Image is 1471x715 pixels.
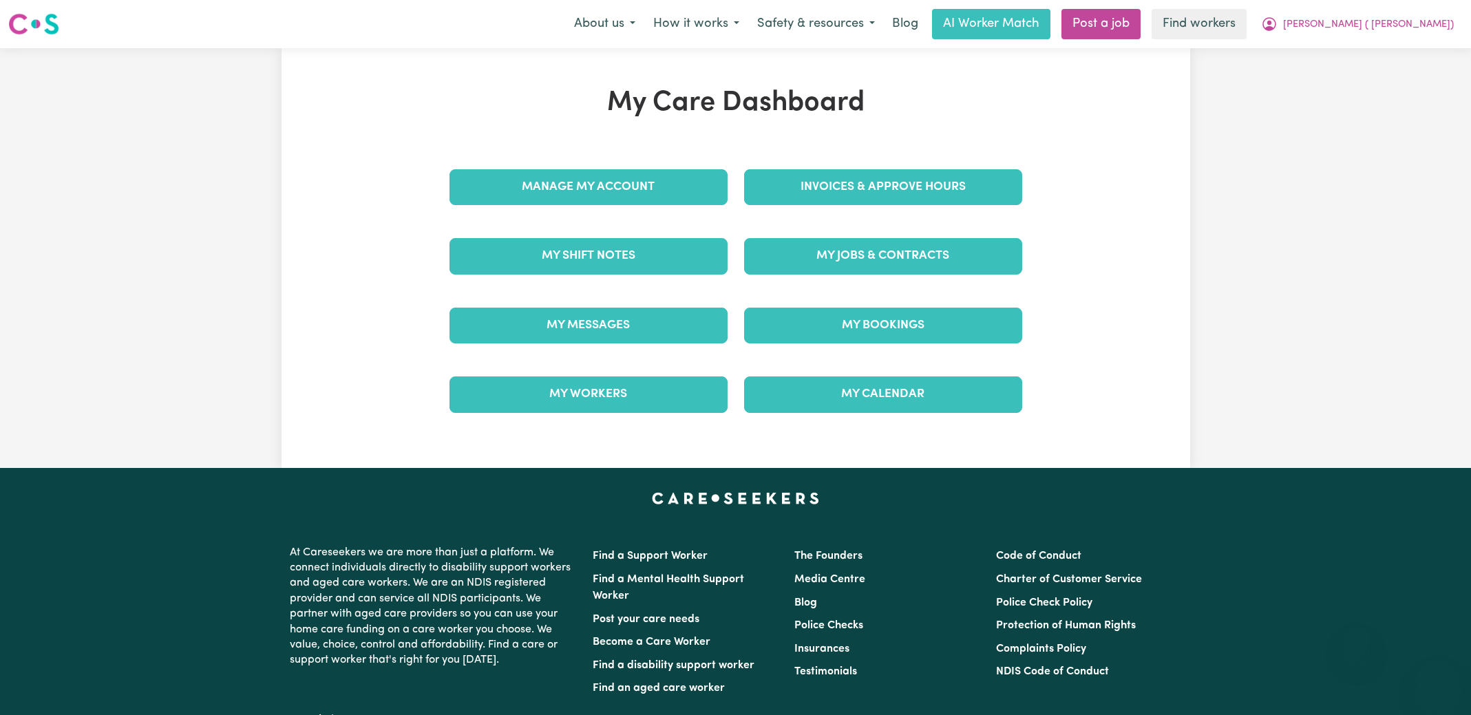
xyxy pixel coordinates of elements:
a: Insurances [794,643,849,654]
a: My Calendar [744,376,1022,412]
button: How it works [644,10,748,39]
a: AI Worker Match [932,9,1050,39]
iframe: Button to launch messaging window [1416,660,1460,704]
a: My Shift Notes [449,238,728,274]
a: Find a disability support worker [593,660,754,671]
a: Police Checks [794,620,863,631]
a: Complaints Policy [996,643,1086,654]
a: Blog [794,597,817,608]
a: Invoices & Approve Hours [744,169,1022,205]
a: Careseekers home page [652,493,819,504]
a: My Workers [449,376,728,412]
a: Media Centre [794,574,865,585]
h1: My Care Dashboard [441,87,1030,120]
a: Careseekers logo [8,8,59,40]
button: Safety & resources [748,10,884,39]
a: Protection of Human Rights [996,620,1136,631]
a: Code of Conduct [996,551,1081,562]
a: Find an aged care worker [593,683,725,694]
button: My Account [1252,10,1463,39]
a: Become a Care Worker [593,637,710,648]
a: Find a Support Worker [593,551,708,562]
a: Charter of Customer Service [996,574,1142,585]
a: NDIS Code of Conduct [996,666,1109,677]
a: Manage My Account [449,169,728,205]
a: Blog [884,9,927,39]
iframe: Close message [1342,627,1370,654]
a: Testimonials [794,666,857,677]
button: About us [565,10,644,39]
a: Police Check Policy [996,597,1092,608]
span: [PERSON_NAME] ( [PERSON_NAME]) [1283,17,1454,32]
a: My Messages [449,308,728,343]
a: Post your care needs [593,614,699,625]
a: My Jobs & Contracts [744,238,1022,274]
a: Find workers [1152,9,1247,39]
img: Careseekers logo [8,12,59,36]
a: Find a Mental Health Support Worker [593,574,744,601]
a: Post a job [1061,9,1141,39]
a: My Bookings [744,308,1022,343]
p: At Careseekers we are more than just a platform. We connect individuals directly to disability su... [290,540,576,674]
a: The Founders [794,551,863,562]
